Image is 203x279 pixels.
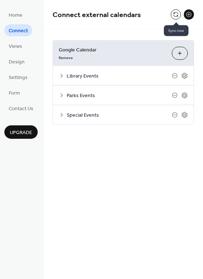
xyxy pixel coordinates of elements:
span: Form [9,89,20,97]
a: Form [4,87,24,99]
a: Contact Us [4,102,38,114]
a: Settings [4,71,32,83]
span: Library Events [67,72,172,80]
span: Settings [9,74,28,82]
span: Views [9,43,22,50]
a: Connect [4,24,32,36]
span: Sync now [164,25,188,36]
span: Design [9,58,25,66]
span: Upgrade [10,129,32,137]
span: Contact Us [9,105,33,113]
span: Connect external calendars [53,8,141,22]
a: Views [4,40,26,52]
span: Google Calendar [59,46,166,54]
span: Special Events [67,112,172,119]
button: Upgrade [4,125,38,139]
span: Remove [59,55,73,61]
span: Parks Events [67,92,172,100]
span: Connect [9,27,28,35]
span: Home [9,12,22,19]
a: Design [4,55,29,67]
a: Home [4,9,27,21]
